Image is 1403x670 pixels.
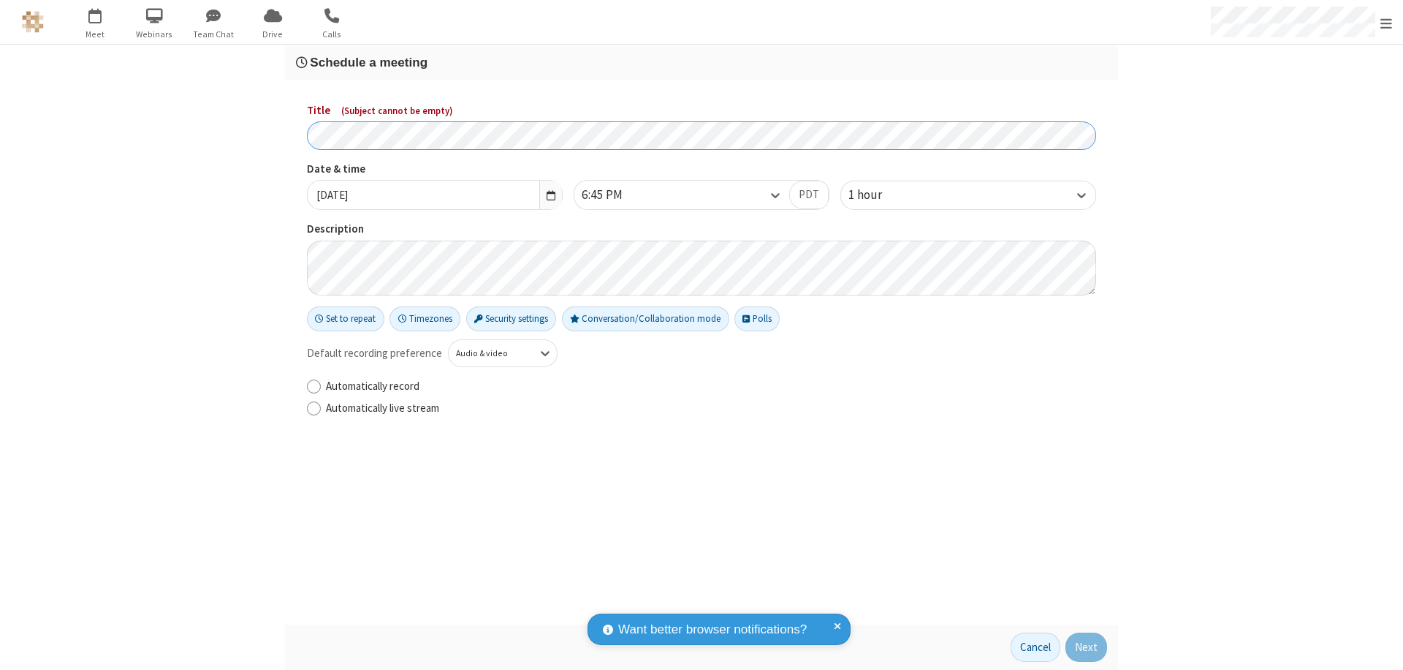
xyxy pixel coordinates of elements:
div: 6:45 PM [582,186,647,205]
button: Cancel [1011,633,1060,662]
button: PDT [789,181,829,210]
span: Default recording preference [307,345,442,362]
img: QA Selenium DO NOT DELETE OR CHANGE [22,11,44,33]
label: Automatically record [326,378,1096,395]
button: Next [1065,633,1107,662]
label: Description [307,221,1096,238]
button: Set to repeat [307,306,384,331]
span: Calls [305,28,360,41]
label: Automatically live stream [326,400,1096,417]
span: ( Subject cannot be empty ) [341,105,453,117]
button: Security settings [466,306,557,331]
button: Polls [734,306,780,331]
div: 1 hour [848,186,907,205]
div: Audio & video [456,347,525,360]
button: Timezones [389,306,460,331]
button: Conversation/Collaboration mode [562,306,729,331]
label: Title [307,102,1096,119]
span: Meet [68,28,123,41]
span: Want better browser notifications? [618,620,807,639]
span: Webinars [127,28,182,41]
span: Schedule a meeting [310,55,427,69]
span: Drive [246,28,300,41]
label: Date & time [307,161,563,178]
span: Team Chat [186,28,241,41]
